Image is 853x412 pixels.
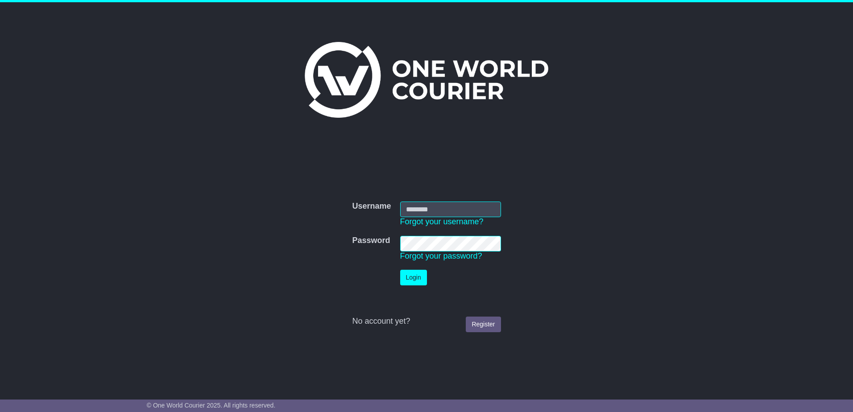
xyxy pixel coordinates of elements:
label: Password [352,236,390,246]
a: Forgot your password? [400,251,482,260]
span: © One World Courier 2025. All rights reserved. [147,402,276,409]
label: Username [352,202,391,211]
button: Login [400,270,427,285]
a: Forgot your username? [400,217,484,226]
div: No account yet? [352,317,501,326]
img: One World [305,42,548,118]
a: Register [466,317,501,332]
